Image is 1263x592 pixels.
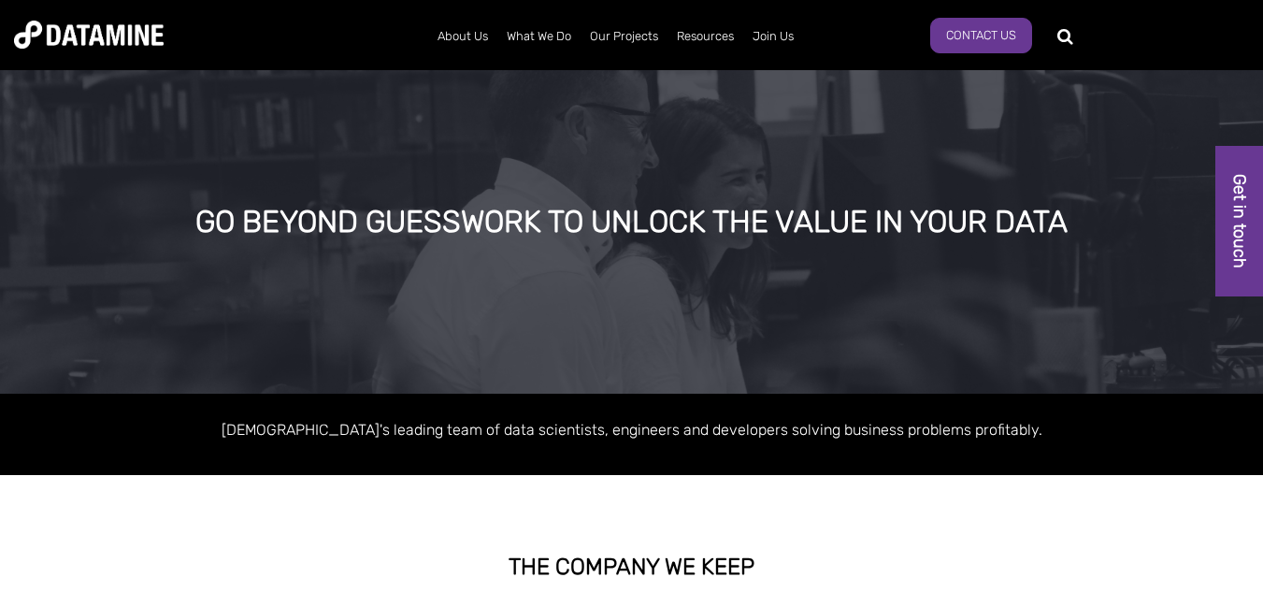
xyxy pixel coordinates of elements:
img: Datamine [14,21,164,49]
a: Join Us [743,12,803,61]
div: GO BEYOND GUESSWORK TO UNLOCK THE VALUE IN YOUR DATA [151,206,1113,239]
p: [DEMOGRAPHIC_DATA]'s leading team of data scientists, engineers and developers solving business p... [99,417,1165,442]
a: Contact Us [930,18,1032,53]
a: About Us [428,12,497,61]
a: Resources [667,12,743,61]
strong: THE COMPANY WE KEEP [509,554,754,580]
a: What We Do [497,12,581,61]
a: Our Projects [581,12,667,61]
a: Get in touch [1215,146,1263,296]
